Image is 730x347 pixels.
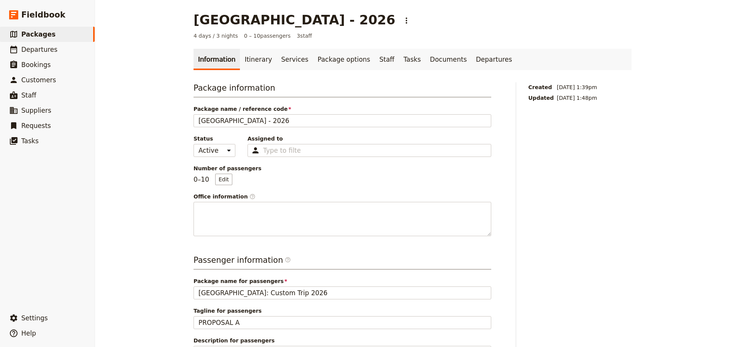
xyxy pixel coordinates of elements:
span: Help [21,329,36,337]
span: Package name / reference code [194,105,491,113]
a: Departures [471,49,517,70]
span: Settings [21,314,48,322]
span: Departures [21,46,57,53]
span: Status [194,135,235,142]
a: Tasks [399,49,425,70]
span: Description for passengers [194,337,491,344]
span: Tasks [21,137,39,145]
span: ​ [285,257,291,266]
span: Packages [21,30,56,38]
span: 0 – 10 passengers [244,32,291,40]
p: 0 – 10 [194,174,232,185]
h1: [GEOGRAPHIC_DATA] - 2026 [194,12,395,27]
input: Assigned to [263,146,300,155]
span: Assigned to [248,135,491,142]
span: [DATE] 1:48pm [557,94,597,102]
button: Actions [400,14,413,27]
a: Information [194,49,240,70]
span: [DATE] 1:39pm [557,83,597,91]
span: Number of passengers [194,165,491,172]
h3: Passenger information [194,254,491,270]
h3: Package information [194,82,491,98]
a: Itinerary [240,49,276,70]
span: Updated [528,94,554,102]
span: Office information [194,193,491,200]
button: Number of passengers0–10 [215,174,232,185]
a: Services [277,49,313,70]
span: Requests [21,122,51,130]
span: Package name for passengers [194,277,491,285]
span: Tagline for passengers [194,307,491,315]
span: ​ [285,257,291,263]
span: Bookings [21,61,51,69]
span: 3 staff [297,32,312,40]
span: ​ [249,193,255,200]
span: 4 days / 3 nights [194,32,238,40]
span: Fieldbook [21,9,65,21]
a: Package options [313,49,375,70]
input: Tagline for passengers [194,316,491,329]
select: Status [194,144,235,157]
input: Package name / reference code [194,114,491,127]
span: Suppliers [21,107,51,114]
span: Staff [21,91,36,99]
input: Package name for passengers [194,286,491,299]
a: Staff [375,49,399,70]
textarea: Office information​ [194,202,491,236]
span: Customers [21,76,56,84]
span: Created [528,83,554,91]
a: Documents [425,49,471,70]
